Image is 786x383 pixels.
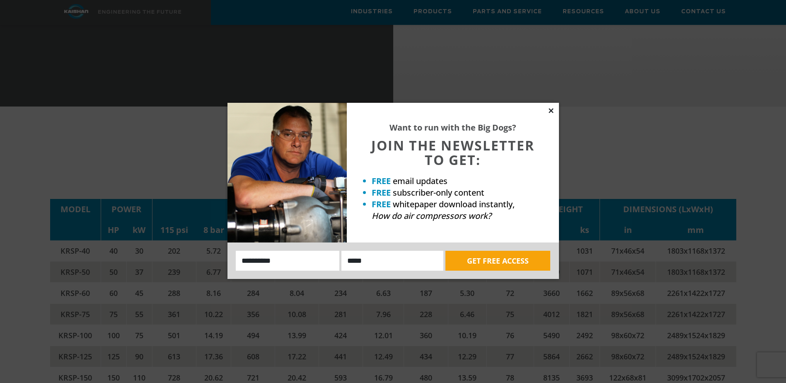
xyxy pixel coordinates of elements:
[372,175,391,187] strong: FREE
[393,175,447,187] span: email updates
[372,187,391,198] strong: FREE
[389,122,516,133] strong: Want to run with the Big Dogs?
[393,187,484,198] span: subscriber-only content
[371,136,534,169] span: JOIN THE NEWSLETTER TO GET:
[445,251,550,271] button: GET FREE ACCESS
[372,210,491,221] em: How do air compressors work?
[547,107,555,114] button: Close
[341,251,443,271] input: Email
[393,199,515,210] span: whitepaper download instantly,
[236,251,340,271] input: Name:
[372,199,391,210] strong: FREE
